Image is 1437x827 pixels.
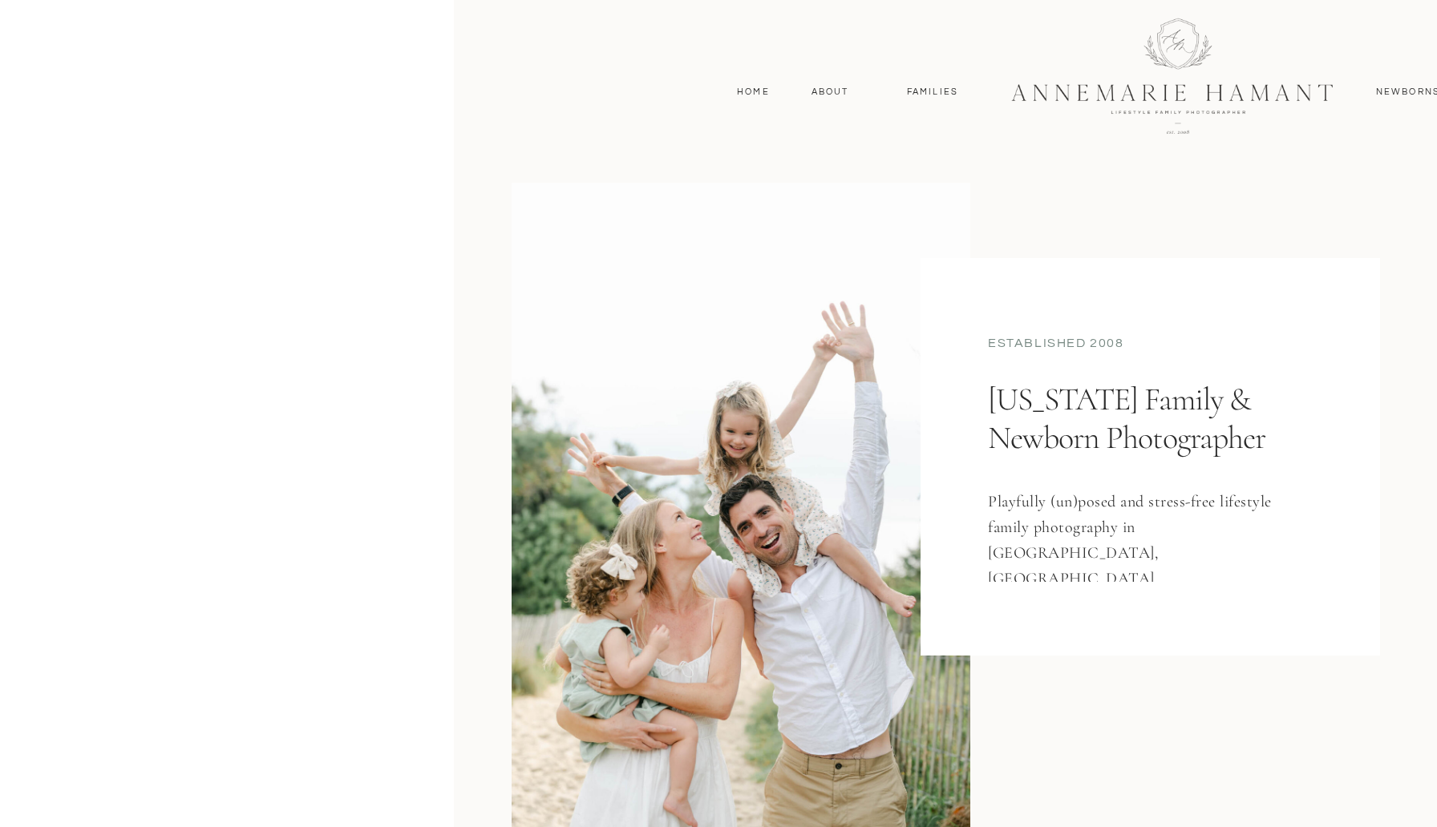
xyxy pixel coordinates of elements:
a: Families [897,85,969,99]
a: Home [730,85,777,99]
h3: Playfully (un)posed and stress-free lifestyle family photography in [GEOGRAPHIC_DATA], [GEOGRAPHI... [988,489,1290,582]
h1: [US_STATE] Family & Newborn Photographer [988,380,1305,518]
a: About [807,85,853,99]
div: established 2008 [988,334,1314,356]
